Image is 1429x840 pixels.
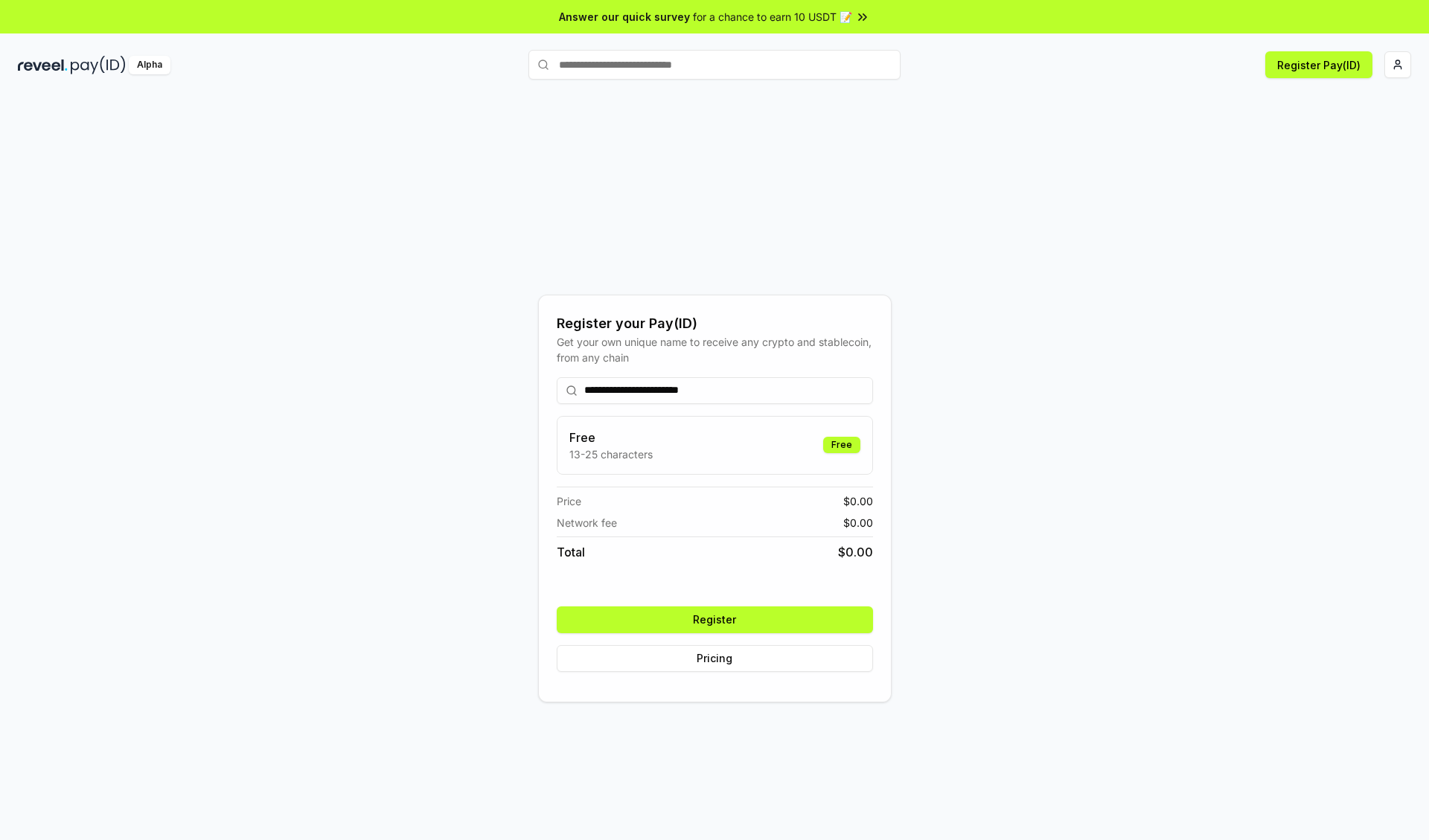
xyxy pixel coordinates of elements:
[557,543,585,561] span: Total
[557,334,873,365] div: Get your own unique name to receive any crypto and stablecoin, from any chain
[557,606,873,633] button: Register
[18,56,68,74] img: reveel_dark
[557,645,873,672] button: Pricing
[71,56,126,74] img: pay_id
[843,515,873,530] span: $ 0.00
[557,313,873,334] div: Register your Pay(ID)
[569,446,653,462] p: 13-25 characters
[559,9,690,25] span: Answer our quick survey
[569,429,653,446] h3: Free
[557,515,617,530] span: Network fee
[838,543,873,561] span: $ 0.00
[693,9,852,25] span: for a chance to earn 10 USDT 📝
[823,437,860,453] div: Free
[129,56,170,74] div: Alpha
[557,493,581,509] span: Price
[1265,51,1372,78] button: Register Pay(ID)
[843,493,873,509] span: $ 0.00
